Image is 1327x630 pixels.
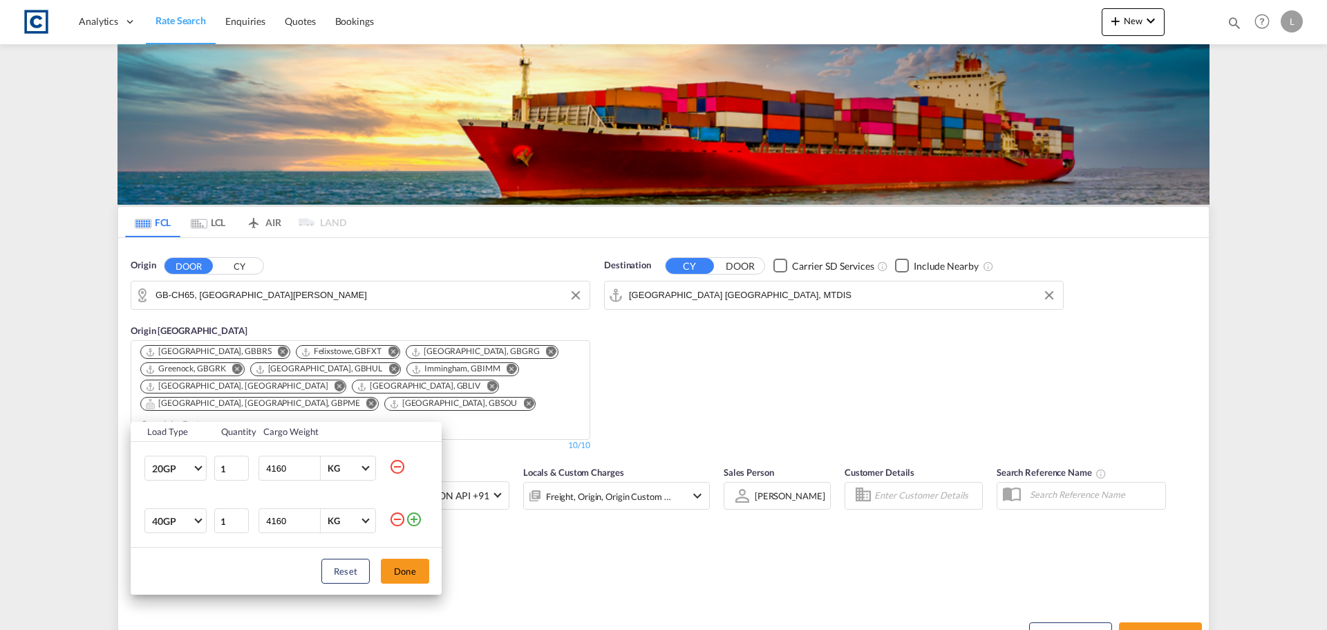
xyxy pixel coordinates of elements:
input: Qty [214,508,249,533]
button: Reset [321,559,370,584]
th: Load Type [131,422,213,442]
span: 40GP [152,515,192,528]
div: Cargo Weight [263,425,381,438]
md-icon: icon-minus-circle-outline [389,458,406,475]
md-select: Choose: 40GP [144,508,207,533]
input: Qty [214,456,249,481]
input: Enter Weight [265,456,320,480]
div: KG [328,515,340,526]
input: Enter Weight [265,509,320,532]
md-select: Choose: 20GP [144,456,207,481]
md-icon: icon-minus-circle-outline [389,511,406,528]
button: Done [381,559,429,584]
md-icon: icon-plus-circle-outline [406,511,422,528]
span: 20GP [152,462,192,476]
th: Quantity [213,422,256,442]
div: KG [328,463,340,474]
